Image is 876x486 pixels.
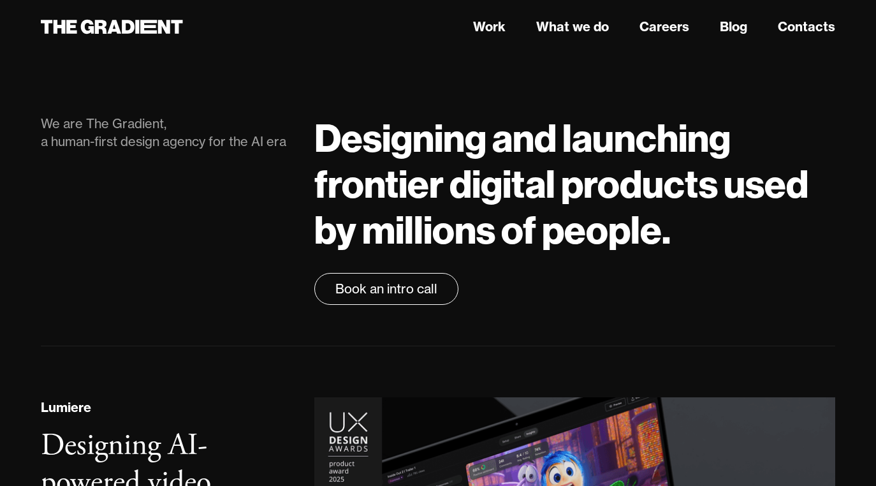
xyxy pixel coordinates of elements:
h1: Designing and launching frontier digital products used by millions of people. [314,115,835,253]
a: Work [473,17,506,36]
a: What we do [536,17,609,36]
div: Lumiere [41,398,91,417]
a: Book an intro call [314,273,458,305]
a: Careers [639,17,689,36]
a: Contacts [778,17,835,36]
a: Blog [720,17,747,36]
div: We are The Gradient, a human-first design agency for the AI era [41,115,289,151]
